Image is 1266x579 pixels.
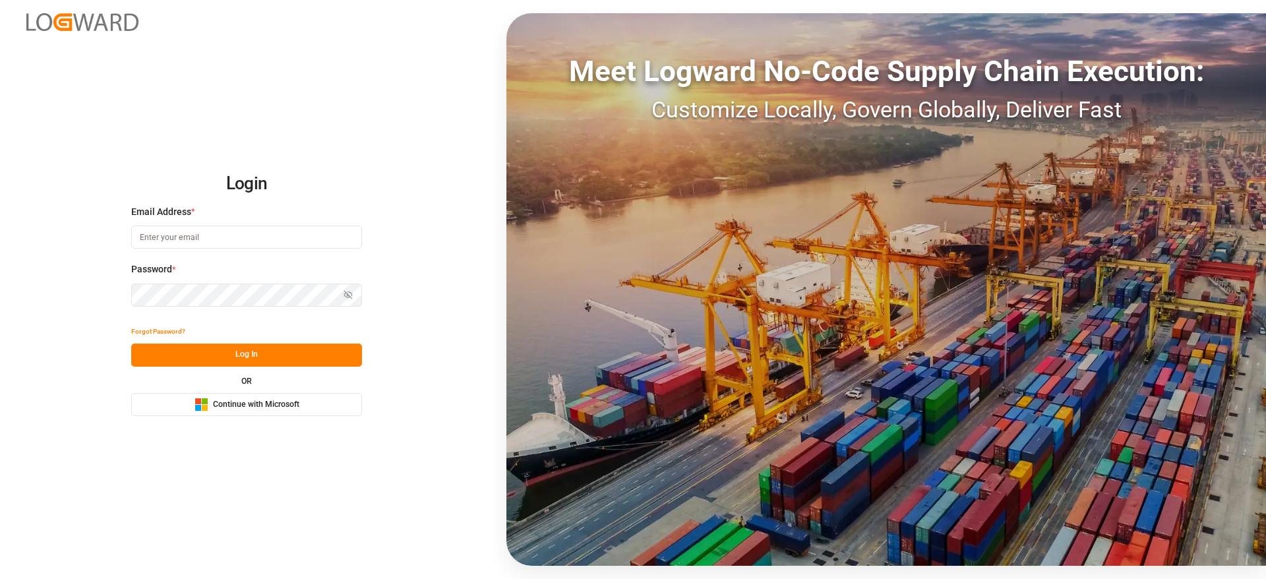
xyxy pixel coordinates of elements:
[506,49,1266,93] div: Meet Logward No-Code Supply Chain Execution:
[213,399,299,411] span: Continue with Microsoft
[131,205,191,219] span: Email Address
[131,163,362,205] h2: Login
[506,93,1266,127] div: Customize Locally, Govern Globally, Deliver Fast
[131,262,172,276] span: Password
[131,320,185,344] button: Forgot Password?
[26,13,138,31] img: Logward_new_orange.png
[241,377,252,385] small: OR
[131,226,362,249] input: Enter your email
[131,344,362,367] button: Log In
[131,393,362,416] button: Continue with Microsoft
